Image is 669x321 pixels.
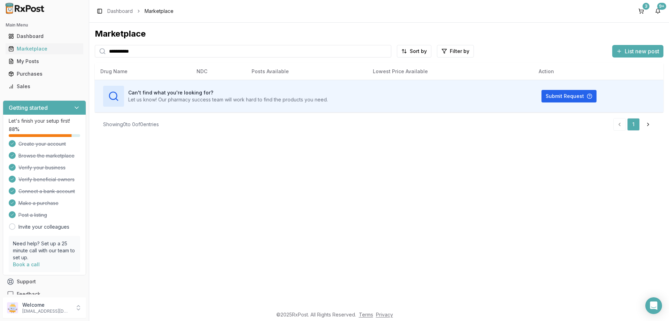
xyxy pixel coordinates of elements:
[95,63,191,80] th: Drug Name
[3,3,47,14] img: RxPost Logo
[18,152,75,159] span: Browse the marketplace
[627,118,640,131] a: 1
[7,302,18,313] img: User avatar
[376,312,393,318] a: Privacy
[533,63,663,80] th: Action
[625,47,659,55] span: List new post
[191,63,246,80] th: NDC
[541,90,597,102] button: Submit Request
[18,223,69,230] a: Invite your colleagues
[6,68,83,80] a: Purchases
[8,45,80,52] div: Marketplace
[6,43,83,55] a: Marketplace
[612,48,663,55] a: List new post
[103,121,159,128] div: Showing 0 to 0 of 0 entries
[3,81,86,92] button: Sales
[636,6,647,17] button: 3
[367,63,533,80] th: Lowest Price Available
[3,43,86,54] button: Marketplace
[9,126,20,133] span: 88 %
[437,45,474,58] button: Filter by
[613,118,655,131] nav: pagination
[18,212,47,219] span: Post a listing
[95,28,663,39] div: Marketplace
[6,80,83,93] a: Sales
[18,140,66,147] span: Create your account
[22,301,71,308] p: Welcome
[645,297,662,314] div: Open Intercom Messenger
[8,58,80,65] div: My Posts
[18,164,66,171] span: Verify your business
[128,89,328,96] h3: Can't find what you're looking for?
[13,261,40,267] a: Book a call
[6,55,83,68] a: My Posts
[3,56,86,67] button: My Posts
[17,291,40,298] span: Feedback
[3,275,86,288] button: Support
[9,117,80,124] p: Let's finish your setup first!
[107,8,174,15] nav: breadcrumb
[643,3,649,10] div: 3
[652,6,663,17] button: 9+
[18,188,75,195] span: Connect a bank account
[6,22,83,28] h2: Main Menu
[397,45,431,58] button: Sort by
[9,104,48,112] h3: Getting started
[18,200,59,207] span: Make a purchase
[410,48,427,55] span: Sort by
[8,83,80,90] div: Sales
[246,63,367,80] th: Posts Available
[13,240,76,261] p: Need help? Set up a 25 minute call with our team to set up.
[22,308,71,314] p: [EMAIL_ADDRESS][DOMAIN_NAME]
[8,33,80,40] div: Dashboard
[8,70,80,77] div: Purchases
[107,8,133,15] a: Dashboard
[641,118,655,131] a: Go to next page
[3,288,86,300] button: Feedback
[657,3,666,10] div: 9+
[450,48,469,55] span: Filter by
[612,45,663,58] button: List new post
[3,68,86,79] button: Purchases
[128,96,328,103] p: Let us know! Our pharmacy success team will work hard to find the products you need.
[18,176,75,183] span: Verify beneficial owners
[359,312,373,318] a: Terms
[145,8,174,15] span: Marketplace
[6,30,83,43] a: Dashboard
[3,31,86,42] button: Dashboard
